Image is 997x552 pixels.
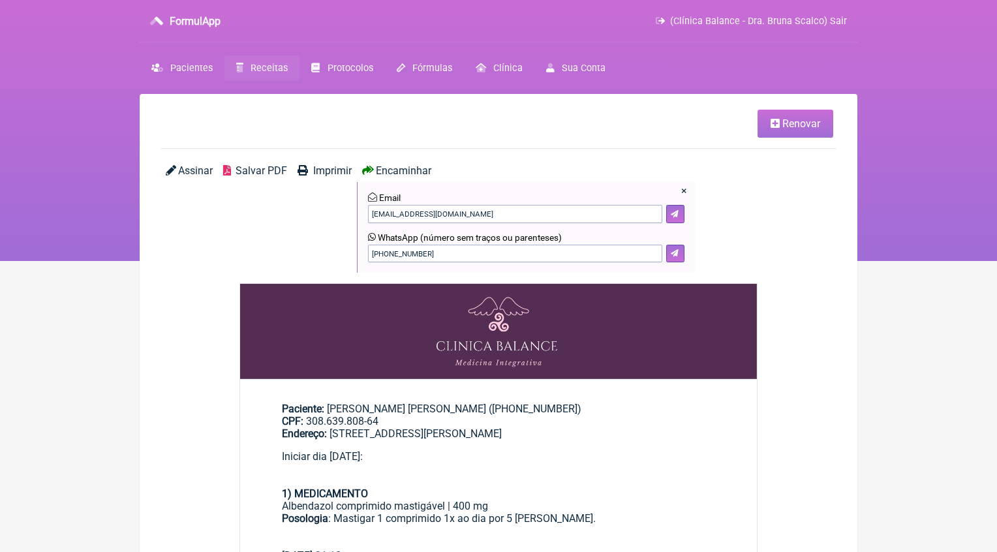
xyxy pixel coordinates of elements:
[282,512,715,549] div: : Mastigar 1 comprimido 1x ao dia por 5 [PERSON_NAME].
[251,63,288,74] span: Receitas
[240,284,757,379] img: OHRMBDAMBDLv2SiBD+EP9LuaQDBICIzAAAAAAAAAAAAAAAAAAAAAAAEAM3AEAAAAAAAAAAAAAAAAAAAAAAAAAAAAAYuAOAAAA...
[313,164,352,177] span: Imprimir
[282,487,368,500] strong: 1) MEDICAMENTO
[170,15,221,27] h3: FormulApp
[534,55,617,81] a: Sua Conta
[328,63,373,74] span: Protocolos
[236,164,287,177] span: Salvar PDF
[379,192,401,203] span: Email
[224,55,299,81] a: Receitas
[170,63,213,74] span: Pacientes
[782,117,820,130] span: Renovar
[282,415,303,427] span: CPF:
[282,427,715,440] div: [STREET_ADDRESS][PERSON_NAME]
[378,232,562,243] span: WhatsApp (número sem traços ou parenteses)
[298,164,351,273] a: Imprimir
[385,55,464,81] a: Fórmulas
[282,427,327,440] span: Endereço:
[223,164,287,273] a: Salvar PDF
[376,164,431,177] span: Encaminhar
[412,63,452,74] span: Fórmulas
[656,16,847,27] a: (Clínica Balance - Dra. Bruna Scalco) Sair
[299,55,384,81] a: Protocolos
[670,16,847,27] span: (Clínica Balance - Dra. Bruna Scalco) Sair
[282,512,328,525] strong: Posologia
[282,450,715,487] div: Iniciar dia [DATE]:
[282,500,715,512] div: Albendazol comprimido mastigável | 400 mg
[166,164,213,177] a: Assinar
[681,185,687,197] a: Fechar
[362,164,431,177] a: Encaminhar
[178,164,213,177] span: Assinar
[282,403,715,440] div: [PERSON_NAME] [PERSON_NAME] ([PHONE_NUMBER])
[758,110,833,138] a: Renovar
[282,403,324,415] span: Paciente:
[282,415,715,427] div: 308.639.808-64
[493,63,523,74] span: Clínica
[464,55,534,81] a: Clínica
[562,63,606,74] span: Sua Conta
[140,55,224,81] a: Pacientes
